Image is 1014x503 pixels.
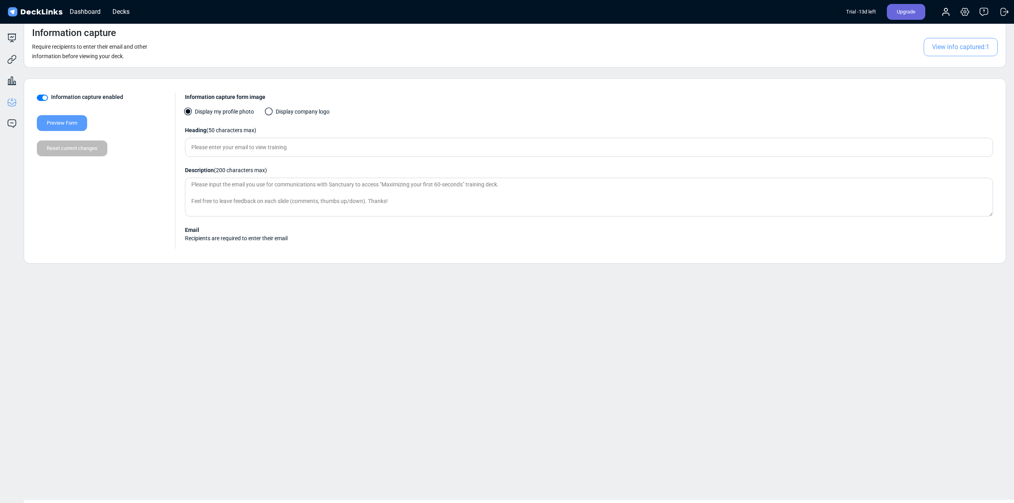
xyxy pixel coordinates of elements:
[266,108,330,120] label: Display company logo
[185,234,993,243] div: Recipients are required to enter their email
[185,94,265,100] b: Information capture form image
[185,227,199,233] b: Email
[924,38,998,56] span: View info captured: 1
[37,115,87,131] div: Preview Form
[6,6,64,18] img: DeckLinks
[185,127,206,133] b: Heading
[185,108,254,120] label: Display my profile photo
[185,167,214,173] b: Description
[32,44,147,59] small: Require recipients to enter their email and other information before viewing your deck.
[109,7,133,17] div: Decks
[185,138,993,157] input: Please complete this form to continue
[66,7,105,17] div: Dashboard
[51,93,123,101] label: Information capture enabled
[185,166,993,175] div: (200 characters max)
[887,4,925,20] div: Upgrade
[185,126,993,135] div: (50 characters max)
[846,4,876,20] div: Trial - 13 d left
[185,178,993,216] textarea: Please input the email you use for communications with Sanctuary to access "Maximizing your first...
[32,27,116,39] h4: Information capture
